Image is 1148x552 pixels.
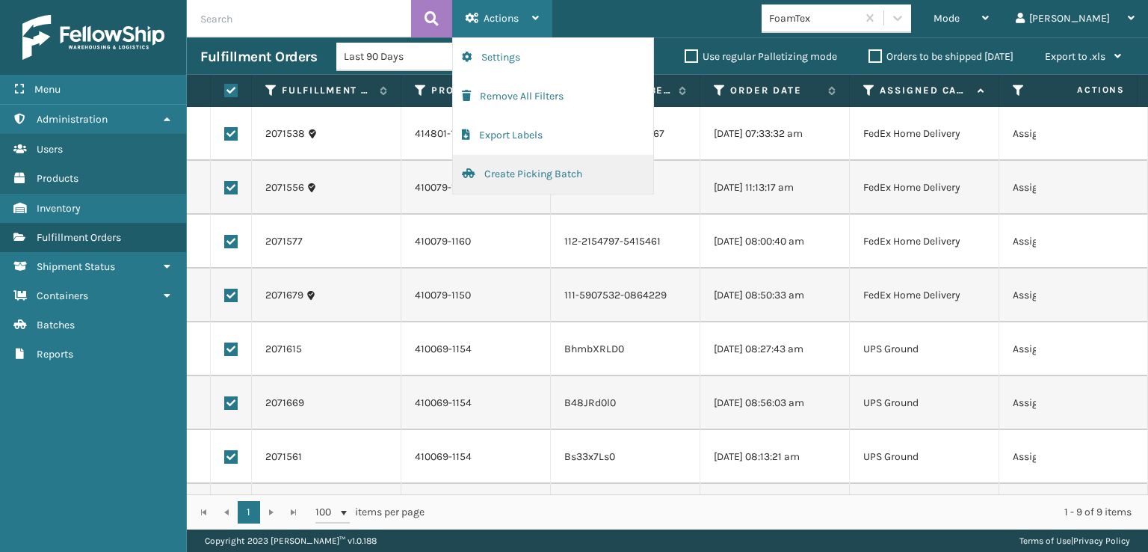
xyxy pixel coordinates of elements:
[551,322,700,376] td: BhmbXRLD0
[700,322,850,376] td: [DATE] 08:27:43 am
[551,376,700,430] td: B48JRd0l0
[850,215,999,269] td: FedEx Home Delivery
[265,234,303,249] a: 2071577
[551,484,700,538] td: 114-4656722-7665824
[1073,536,1130,546] a: Privacy Policy
[344,49,460,64] div: Last 90 Days
[1019,530,1130,552] div: |
[37,202,81,215] span: Inventory
[37,231,121,244] span: Fulfillment Orders
[22,15,164,60] img: logo
[315,501,425,524] span: items per page
[850,376,999,430] td: UPS Ground
[933,12,960,25] span: Mode
[700,107,850,161] td: [DATE] 07:33:32 am
[850,161,999,215] td: FedEx Home Delivery
[769,10,858,26] div: FoamTex
[415,450,472,463] a: 410069-1154
[415,343,472,355] a: 410069-1154
[850,322,999,376] td: UPS Ground
[238,501,260,524] a: 1
[37,319,75,331] span: Batches
[415,396,472,409] a: 410069-1154
[700,430,850,484] td: [DATE] 08:13:21 am
[850,107,999,161] td: FedEx Home Delivery
[265,288,303,303] a: 2071679
[415,289,471,301] a: 410079-1150
[551,269,700,322] td: 111-5907532-0864229
[700,484,850,538] td: [DATE] 08:24:11 am
[880,84,970,97] label: Assigned Carrier Service
[265,396,304,411] a: 2071669
[700,161,850,215] td: [DATE] 11:13:17 am
[445,505,1132,520] div: 1 - 9 of 9 items
[265,180,304,195] a: 2071556
[37,143,63,156] span: Users
[453,155,653,194] button: Create Picking Batch
[37,113,108,126] span: Administration
[265,342,302,357] a: 2071615
[551,430,700,484] td: Bs33x7Ls0
[282,84,372,97] label: Fulfillment Order Id
[415,181,471,194] a: 410079-1150
[453,38,653,77] button: Settings
[431,84,522,97] label: Product SKU
[265,450,302,464] a: 2071561
[850,269,999,322] td: FedEx Home Delivery
[1045,50,1105,63] span: Export to .xls
[850,430,999,484] td: UPS Ground
[315,505,338,520] span: 100
[265,126,305,141] a: 2071538
[484,12,519,25] span: Actions
[205,530,377,552] p: Copyright 2023 [PERSON_NAME]™ v 1.0.188
[34,83,61,96] span: Menu
[37,260,115,273] span: Shipment Status
[37,172,78,185] span: Products
[700,215,850,269] td: [DATE] 08:00:40 am
[685,50,837,63] label: Use regular Palletizing mode
[1030,78,1134,102] span: Actions
[415,235,471,248] a: 410079-1160
[1019,536,1071,546] a: Terms of Use
[453,116,653,155] button: Export Labels
[200,48,317,66] h3: Fulfillment Orders
[415,127,470,140] a: 414801-1152
[453,77,653,116] button: Remove All Filters
[700,376,850,430] td: [DATE] 08:56:03 am
[37,348,73,361] span: Reports
[730,84,821,97] label: Order Date
[37,289,88,302] span: Containers
[551,215,700,269] td: 112-2154797-5415461
[868,50,1013,63] label: Orders to be shipped [DATE]
[850,484,999,538] td: UPS Ground
[700,269,850,322] td: [DATE] 08:50:33 am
